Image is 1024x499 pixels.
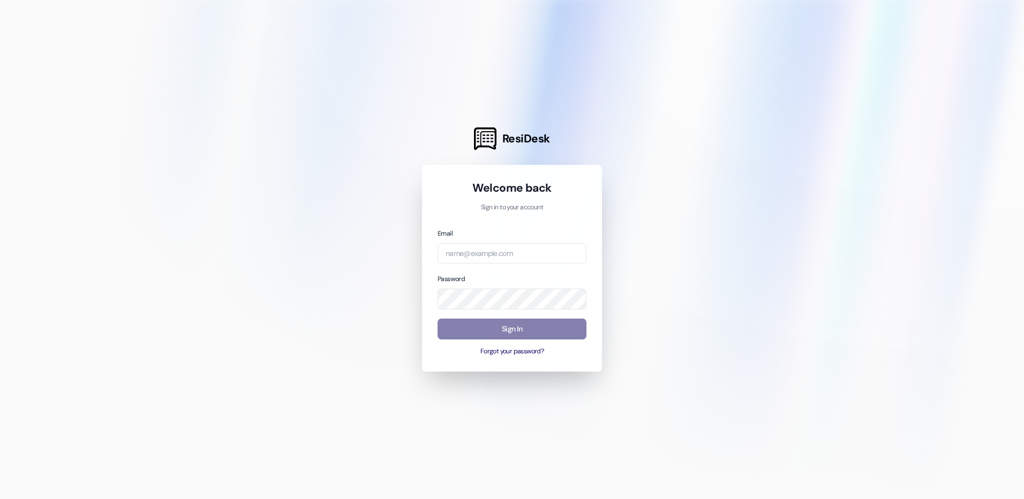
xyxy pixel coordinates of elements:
span: ResiDesk [502,131,550,146]
button: Sign In [438,319,586,339]
img: ResiDesk Logo [474,127,496,150]
label: Password [438,275,465,283]
input: name@example.com [438,243,586,264]
button: Forgot your password? [438,347,586,357]
h1: Welcome back [438,180,586,195]
label: Email [438,229,453,238]
p: Sign in to your account [438,203,586,213]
